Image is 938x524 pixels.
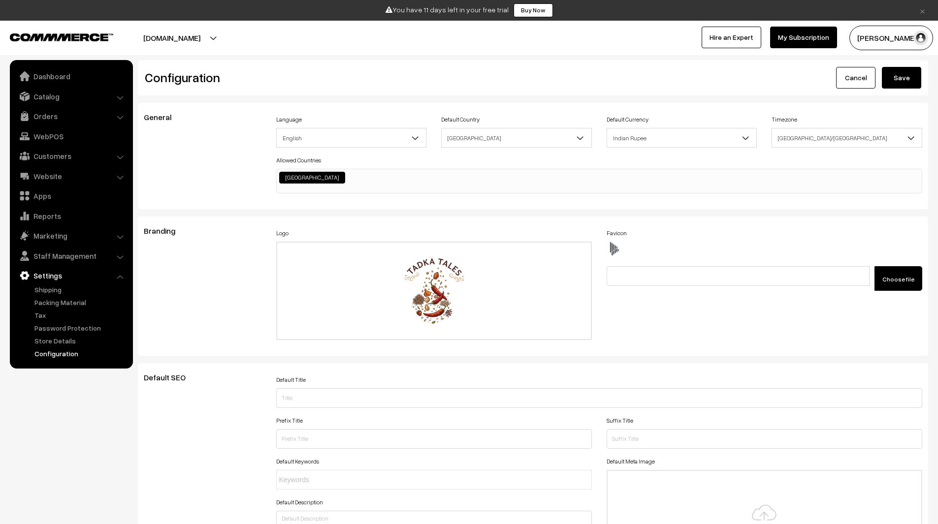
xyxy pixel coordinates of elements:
[279,475,365,485] input: Keywords
[916,4,929,16] a: ×
[12,247,129,265] a: Staff Management
[32,310,129,320] a: Tax
[607,229,627,238] label: Favicon
[32,336,129,346] a: Store Details
[882,276,914,283] span: Choose file
[772,129,922,147] span: Asia/Kolkata
[514,3,553,17] a: Buy Now
[276,115,302,124] label: Language
[12,227,129,245] a: Marketing
[32,348,129,359] a: Configuration
[109,26,235,50] button: [DOMAIN_NAME]
[10,31,96,42] a: COMMMERCE
[276,156,321,165] label: Allowed Countries
[144,112,183,122] span: General
[12,187,129,205] a: Apps
[145,70,526,85] h2: Configuration
[277,129,426,147] span: English
[441,115,480,124] label: Default Country
[12,127,129,145] a: WebPOS
[12,147,129,165] a: Customers
[836,67,875,89] a: Cancel
[441,128,592,148] span: India
[607,129,757,147] span: Indian Rupee
[12,267,129,284] a: Settings
[144,226,187,236] span: Branding
[913,31,928,45] img: user
[12,167,129,185] a: Website
[882,67,921,89] button: Save
[607,115,648,124] label: Default Currency
[607,128,757,148] span: Indian Rupee
[12,67,129,85] a: Dashboard
[276,429,592,449] input: Prefix Title
[702,27,761,48] a: Hire an Expert
[32,297,129,308] a: Packing Material
[442,129,591,147] span: India
[279,172,345,184] li: India
[607,242,621,256] img: favicon.ico
[849,26,933,50] button: [PERSON_NAME]
[276,128,427,148] span: English
[276,375,306,384] label: Default Title
[12,107,129,125] a: Orders
[10,33,113,41] img: COMMMERCE
[276,229,289,238] label: Logo
[276,388,923,408] input: Title
[770,27,837,48] a: My Subscription
[276,457,319,466] label: Default Keywords
[32,284,129,295] a: Shipping
[607,429,922,449] input: Suffix Title
[12,207,129,225] a: Reports
[144,372,197,382] span: Default SEO
[607,416,633,425] label: Suffix Title
[32,323,129,333] a: Password Protection
[772,115,797,124] label: Timezone
[772,128,922,148] span: Asia/Kolkata
[12,88,129,105] a: Catalog
[276,498,323,507] label: Default Description
[276,416,303,425] label: Prefix Title
[3,3,935,17] div: You have 11 days left in your free trial
[607,457,655,466] label: Default Meta Image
